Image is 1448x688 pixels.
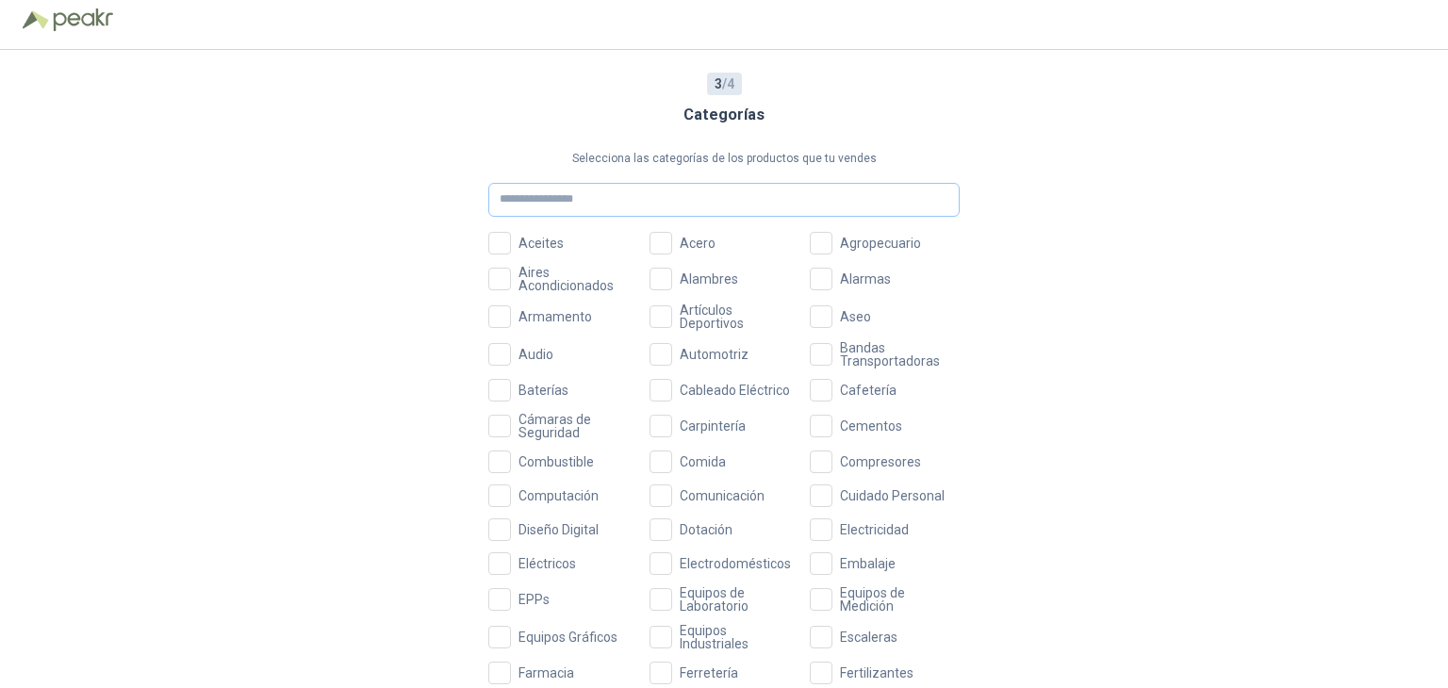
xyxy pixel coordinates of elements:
span: Alambres [672,272,746,286]
img: Peakr [53,8,113,31]
span: Equipos de Laboratorio [672,586,799,613]
span: Audio [511,348,561,361]
span: Agropecuario [832,237,929,250]
span: Combustible [511,455,601,468]
span: Compresores [832,455,929,468]
span: Comida [672,455,733,468]
img: Logo [23,10,49,29]
span: Automotriz [672,348,756,361]
span: Equipos de Medición [832,586,960,613]
span: Artículos Deportivos [672,303,799,330]
span: Equipos Gráficos [511,631,625,644]
span: Computación [511,489,606,502]
span: / 4 [715,74,734,94]
span: Farmacia [511,666,582,680]
p: Selecciona las categorías de los productos que tu vendes [488,150,960,168]
span: Escaleras [832,631,905,644]
span: Dotación [672,523,740,536]
span: Armamento [511,310,600,323]
span: Carpintería [672,419,753,433]
span: Electricidad [832,523,916,536]
span: Aseo [832,310,879,323]
span: Cámaras de Seguridad [511,413,638,439]
span: Diseño Digital [511,523,606,536]
span: Equipos Industriales [672,624,799,650]
span: Embalaje [832,557,903,570]
b: 3 [715,76,722,91]
span: Alarmas [832,272,898,286]
span: Aires Acondicionados [511,266,638,292]
span: Comunicación [672,489,772,502]
span: Cafetería [832,384,904,397]
span: Acero [672,237,723,250]
span: Ferretería [672,666,746,680]
span: Baterías [511,384,576,397]
span: Cableado Eléctrico [672,384,798,397]
span: Bandas Transportadoras [832,341,960,368]
span: Eléctricos [511,557,584,570]
span: Fertilizantes [832,666,921,680]
span: Cuidado Personal [832,489,952,502]
span: Cementos [832,419,910,433]
span: EPPs [511,593,557,606]
span: Aceites [511,237,571,250]
span: Electrodomésticos [672,557,798,570]
h3: Categorías [683,103,765,127]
